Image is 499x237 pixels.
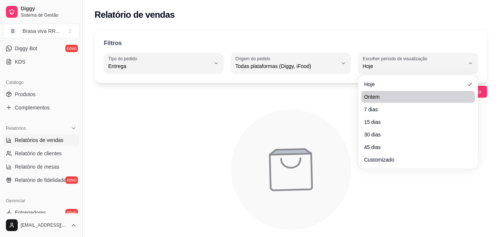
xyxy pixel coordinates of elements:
span: Hoje [363,62,465,70]
div: animation [95,105,487,234]
p: Filtros [104,39,122,48]
span: 45 dias [364,143,465,151]
button: Select a team [3,24,79,38]
div: Brasa viva RR ... [23,27,60,35]
span: Produtos [15,91,35,98]
span: Entrega [108,62,210,70]
span: Ontem [364,93,465,101]
span: Relatório de clientes [15,150,62,157]
div: Catálogo [3,77,79,88]
span: Hoje [364,81,465,88]
span: Entregadores [15,209,46,216]
span: Diggy [21,6,76,12]
h2: Relatório de vendas [95,9,175,21]
label: Tipo do pedido [108,55,140,62]
span: KDS [15,58,25,65]
span: Customizado [364,156,465,163]
span: [EMAIL_ADDRESS][DOMAIN_NAME] [21,222,68,228]
span: Relatórios [6,125,26,131]
span: Todas plataformas (Diggy, iFood) [235,62,337,70]
span: B [9,27,17,35]
span: Complementos [15,104,49,111]
span: Diggy Bot [15,45,37,52]
span: 15 dias [364,118,465,126]
div: Gerenciar [3,195,79,207]
span: 30 dias [364,131,465,138]
span: Relatório de fidelidade [15,176,66,184]
span: 7 dias [364,106,465,113]
label: Escolher período de visualização [363,55,430,62]
label: Origem do pedido [235,55,273,62]
span: Relatórios de vendas [15,136,64,144]
span: Relatório de mesas [15,163,59,170]
span: Sistema de Gestão [21,12,76,18]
